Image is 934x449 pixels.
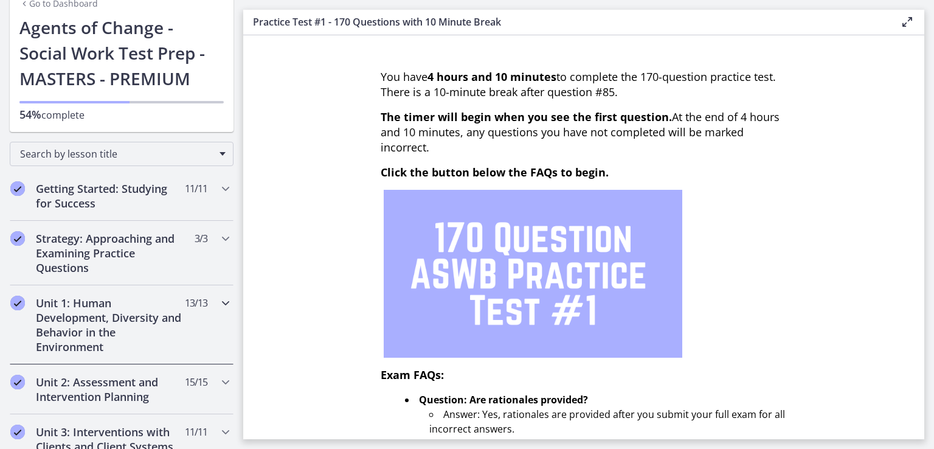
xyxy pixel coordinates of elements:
[10,231,25,246] i: Completed
[36,296,184,354] h2: Unit 1: Human Development, Diversity and Behavior in the Environment
[253,15,880,29] h3: Practice Test #1 - 170 Questions with 10 Minute Break
[36,181,184,211] h2: Getting Started: Studying for Success
[381,110,672,124] span: The timer will begin when you see the first question.
[10,425,25,439] i: Completed
[381,367,444,382] span: Exam FAQs:
[195,231,207,246] span: 3 / 3
[384,190,682,358] img: 1.png
[36,375,184,404] h2: Unit 2: Assessment and Intervention Planning
[10,375,25,389] i: Completed
[19,107,41,122] span: 54%
[10,296,25,310] i: Completed
[185,425,207,439] span: 11 / 11
[381,165,609,179] span: Click the button below the FAQs to begin.
[10,142,233,166] div: Search by lesson title
[429,407,787,436] li: Answer: Yes, rationales are provided after you submit your full exam for all incorrect answers.
[381,110,780,155] span: At the end of 4 hours and 10 minutes, any questions you have not completed will be marked incorrect.
[185,375,207,389] span: 15 / 15
[185,296,207,310] span: 13 / 13
[381,69,776,99] span: You have to complete the 170-question practice test. There is a 10-minute break after question #85.
[36,231,184,275] h2: Strategy: Approaching and Examining Practice Questions
[19,15,224,91] h1: Agents of Change - Social Work Test Prep - MASTERS - PREMIUM
[419,393,588,406] strong: Question: Are rationales provided?
[185,181,207,196] span: 11 / 11
[10,181,25,196] i: Completed
[427,69,556,84] strong: 4 hours and 10 minutes
[19,107,224,122] p: complete
[20,147,213,161] span: Search by lesson title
